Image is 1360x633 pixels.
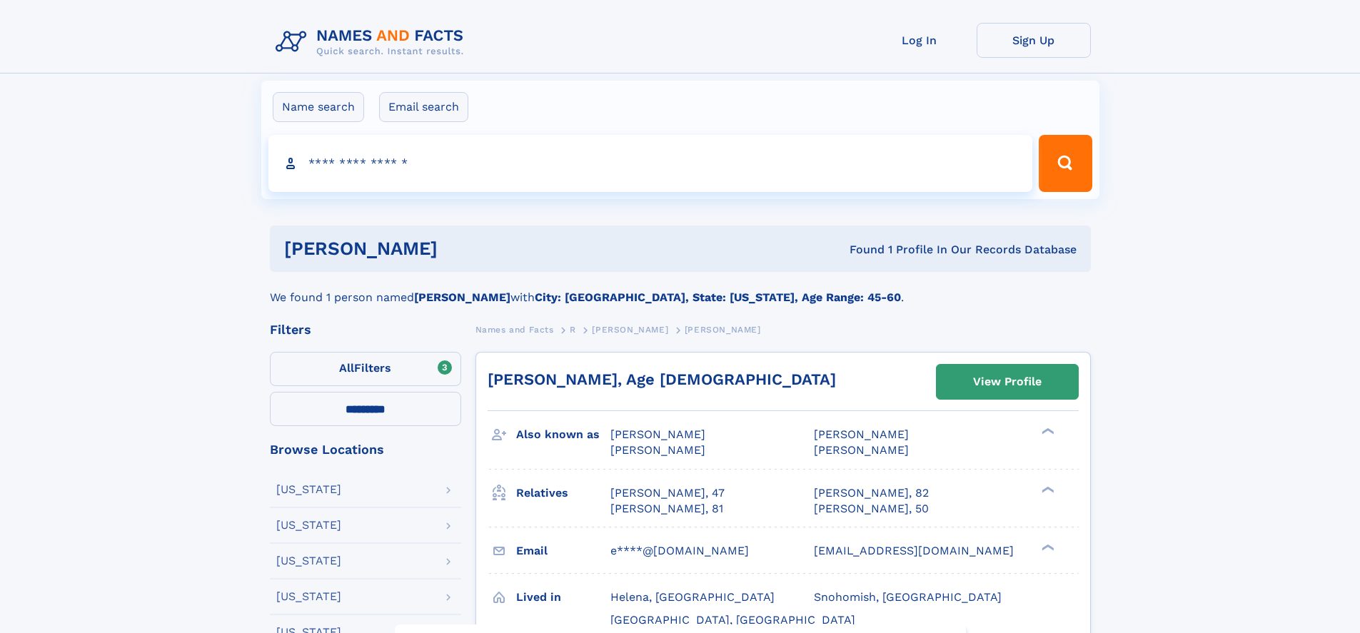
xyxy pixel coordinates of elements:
[276,484,341,495] div: [US_STATE]
[516,481,610,505] h3: Relatives
[270,323,461,336] div: Filters
[270,23,475,61] img: Logo Names and Facts
[270,352,461,386] label: Filters
[270,443,461,456] div: Browse Locations
[685,325,761,335] span: [PERSON_NAME]
[488,370,836,388] a: [PERSON_NAME], Age [DEMOGRAPHIC_DATA]
[339,361,354,375] span: All
[643,242,1077,258] div: Found 1 Profile In Our Records Database
[535,290,901,304] b: City: [GEOGRAPHIC_DATA], State: [US_STATE], Age Range: 45-60
[592,320,668,338] a: [PERSON_NAME]
[977,23,1091,58] a: Sign Up
[570,320,576,338] a: R
[284,240,644,258] h1: [PERSON_NAME]
[516,539,610,563] h3: Email
[379,92,468,122] label: Email search
[273,92,364,122] label: Name search
[814,427,909,441] span: [PERSON_NAME]
[610,485,725,501] a: [PERSON_NAME], 47
[516,422,610,447] h3: Also known as
[516,585,610,609] h3: Lived in
[1038,485,1055,494] div: ❯
[276,520,341,531] div: [US_STATE]
[814,544,1014,557] span: [EMAIL_ADDRESS][DOMAIN_NAME]
[1039,135,1092,192] button: Search Button
[814,590,1002,604] span: Snohomish, [GEOGRAPHIC_DATA]
[814,443,909,457] span: [PERSON_NAME]
[814,485,929,501] a: [PERSON_NAME], 82
[1038,427,1055,436] div: ❯
[973,365,1042,398] div: View Profile
[610,501,723,517] a: [PERSON_NAME], 81
[475,320,554,338] a: Names and Facts
[610,427,705,441] span: [PERSON_NAME]
[1038,542,1055,552] div: ❯
[570,325,576,335] span: R
[268,135,1033,192] input: search input
[592,325,668,335] span: [PERSON_NAME]
[276,591,341,602] div: [US_STATE]
[276,555,341,567] div: [US_STATE]
[610,590,775,604] span: Helena, [GEOGRAPHIC_DATA]
[270,272,1091,306] div: We found 1 person named with .
[610,613,855,627] span: [GEOGRAPHIC_DATA], [GEOGRAPHIC_DATA]
[814,501,929,517] a: [PERSON_NAME], 50
[610,443,705,457] span: [PERSON_NAME]
[937,365,1078,399] a: View Profile
[414,290,510,304] b: [PERSON_NAME]
[862,23,977,58] a: Log In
